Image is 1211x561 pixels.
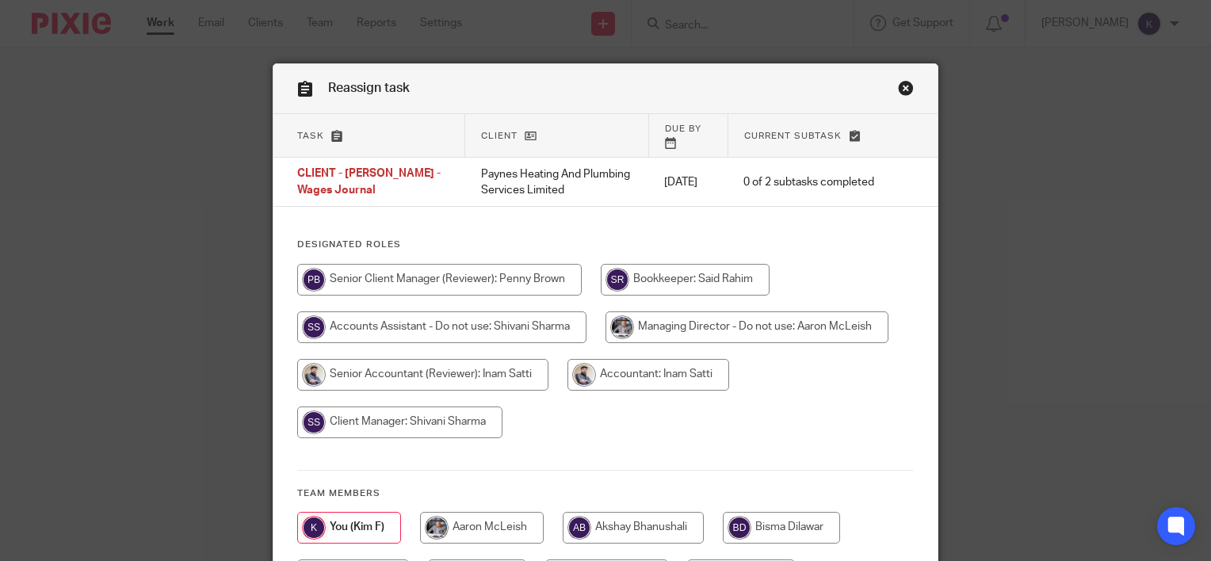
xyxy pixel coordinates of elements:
p: [DATE] [664,174,712,190]
h4: Designated Roles [297,239,914,251]
p: Paynes Heating And Plumbing Services Limited [481,166,632,199]
h4: Team members [297,487,914,500]
a: Close this dialog window [898,80,914,101]
td: 0 of 2 subtasks completed [728,158,890,207]
span: Due by [665,124,701,133]
span: Task [297,132,324,140]
span: CLIENT - [PERSON_NAME] - Wages Journal [297,169,441,197]
span: Reassign task [328,82,410,94]
span: Current subtask [744,132,842,140]
span: Client [481,132,518,140]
